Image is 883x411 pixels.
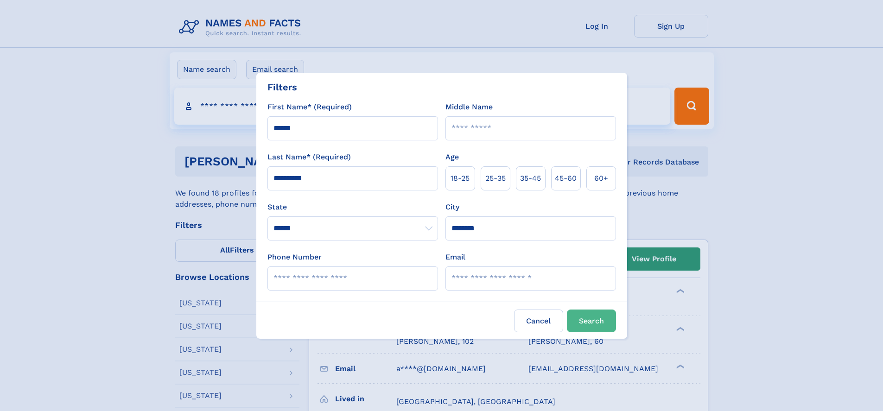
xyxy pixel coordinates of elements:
[451,173,470,184] span: 18‑25
[445,101,493,113] label: Middle Name
[520,173,541,184] span: 35‑45
[445,202,459,213] label: City
[267,152,351,163] label: Last Name* (Required)
[267,202,438,213] label: State
[445,252,465,263] label: Email
[594,173,608,184] span: 60+
[485,173,506,184] span: 25‑35
[514,310,563,332] label: Cancel
[555,173,577,184] span: 45‑60
[267,101,352,113] label: First Name* (Required)
[567,310,616,332] button: Search
[445,152,459,163] label: Age
[267,80,297,94] div: Filters
[267,252,322,263] label: Phone Number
